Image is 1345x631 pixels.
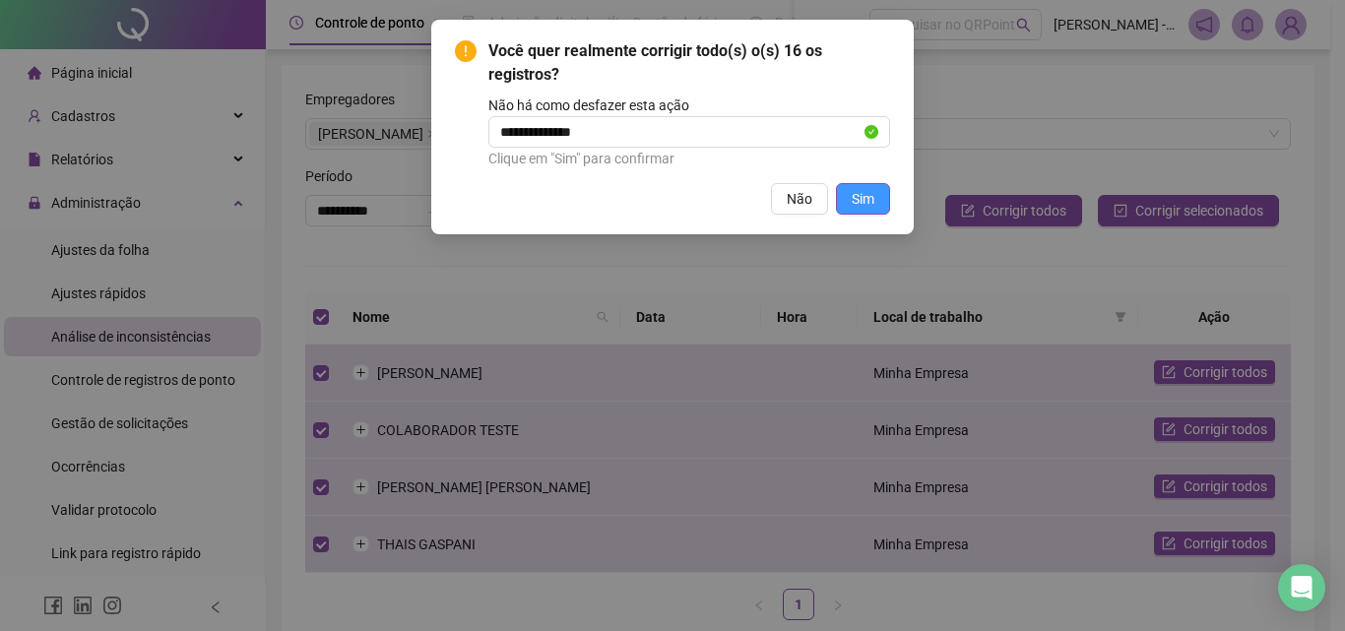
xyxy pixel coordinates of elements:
[787,188,812,210] span: Não
[488,148,890,169] div: Clique em "Sim" para confirmar
[771,183,828,215] button: Não
[488,39,890,87] span: Você quer realmente corrigir todo(s) o(s) 16 os registros?
[488,95,890,171] form: Não há como desfazer esta ação
[1278,564,1325,611] div: Open Intercom Messenger
[455,40,477,62] span: exclamation-circle
[836,183,890,215] button: Sim
[852,188,874,210] span: Sim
